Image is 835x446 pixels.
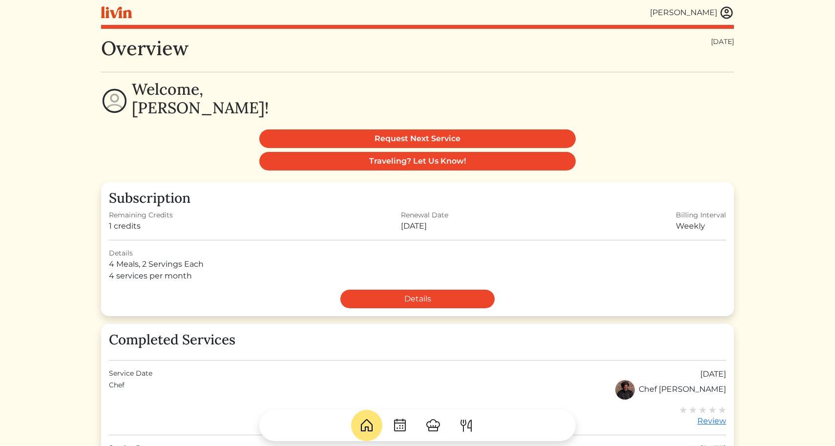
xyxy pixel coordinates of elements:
div: Chef [109,380,125,400]
div: 4 services per month [109,270,726,282]
h3: Completed Services [109,332,726,348]
img: livin-logo-a0d97d1a881af30f6274990eb6222085a2533c92bbd1e4f22c21b4f0d0e3210c.svg [101,6,132,19]
img: ForkKnife-55491504ffdb50bab0c1e09e7649658475375261d09fd45db06cec23bce548bf.svg [459,418,474,433]
img: ChefHat-a374fb509e4f37eb0702ca99f5f64f3b6956810f32a249b33092029f8484b388.svg [425,418,441,433]
h3: Subscription [109,190,726,207]
img: House-9bf13187bcbb5817f509fe5e7408150f90897510c4275e13d0d5fca38e0b5951.svg [359,418,375,433]
div: Remaining Credits [109,210,173,220]
div: Service Date [109,368,152,380]
div: Chef [PERSON_NAME] [615,380,726,400]
img: CalendarDots-5bcf9d9080389f2a281d69619e1c85352834be518fbc73d9501aef674afc0d57.svg [392,418,408,433]
div: Details [109,248,726,258]
img: user_account-e6e16d2ec92f44fc35f99ef0dc9cddf60790bfa021a6ecb1c896eb5d2907b31c.svg [719,5,734,20]
a: Request Next Service [259,129,576,148]
div: [PERSON_NAME] [650,7,717,19]
h1: Overview [101,37,188,60]
h2: Welcome, [PERSON_NAME]! [132,80,269,118]
div: Billing Interval [676,210,726,220]
div: Weekly [676,220,726,232]
div: [DATE] [711,37,734,47]
div: 4 Meals, 2 Servings Each [109,258,726,270]
div: [DATE] [401,220,448,232]
div: 1 credits [109,220,173,232]
div: [DATE] [700,368,726,380]
a: Traveling? Let Us Know! [259,152,576,170]
div: Renewal Date [401,210,448,220]
a: Details [340,290,495,308]
img: 7e09f0c309ce759c5d64cd0789ed5ef9 [615,380,635,400]
img: profile-circle-6dcd711754eaac681cb4e5fa6e5947ecf152da99a3a386d1f417117c42b37ef2.svg [101,87,128,114]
